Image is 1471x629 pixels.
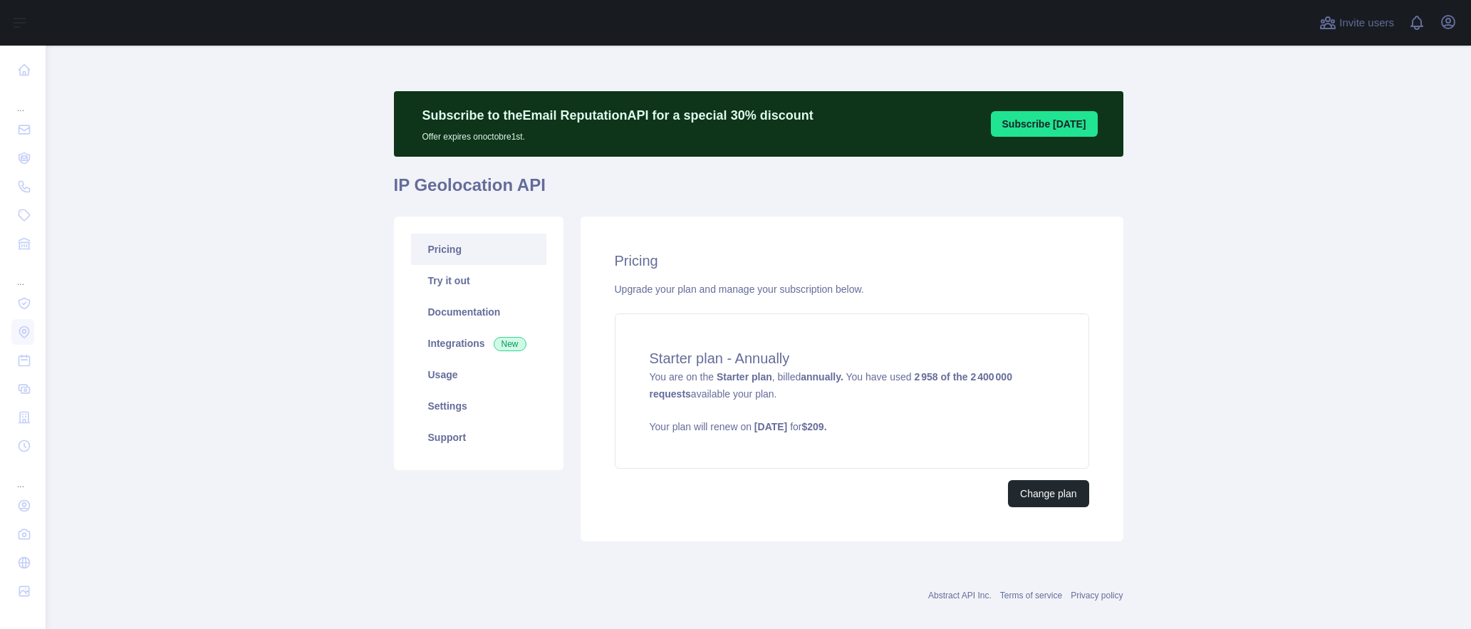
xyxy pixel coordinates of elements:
[802,421,827,432] strong: $ 209 .
[422,125,814,142] p: Offer expires on octobre 1st.
[411,390,546,422] a: Settings
[650,420,1054,434] p: Your plan will renew on for
[650,348,1054,368] h4: Starter plan - Annually
[754,421,787,432] strong: [DATE]
[1000,591,1062,601] a: Terms of service
[801,371,843,383] strong: annually.
[494,337,526,351] span: New
[11,85,34,114] div: ...
[717,371,772,383] strong: Starter plan
[615,251,1089,271] h2: Pricing
[11,259,34,288] div: ...
[1339,15,1394,31] span: Invite users
[1071,591,1123,601] a: Privacy policy
[1008,480,1088,507] button: Change plan
[411,328,546,359] a: Integrations New
[394,174,1123,208] h1: IP Geolocation API
[615,282,1089,296] div: Upgrade your plan and manage your subscription below.
[991,111,1098,137] button: Subscribe [DATE]
[650,371,1054,434] span: You are on the , billed You have used available your plan.
[411,265,546,296] a: Try it out
[1316,11,1397,34] button: Invite users
[411,234,546,265] a: Pricing
[11,462,34,490] div: ...
[411,422,546,453] a: Support
[422,105,814,125] p: Subscribe to the Email Reputation API for a special 30 % discount
[928,591,992,601] a: Abstract API Inc.
[411,296,546,328] a: Documentation
[411,359,546,390] a: Usage
[650,371,1012,400] strong: 2 958 of the 2 400 000 requests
